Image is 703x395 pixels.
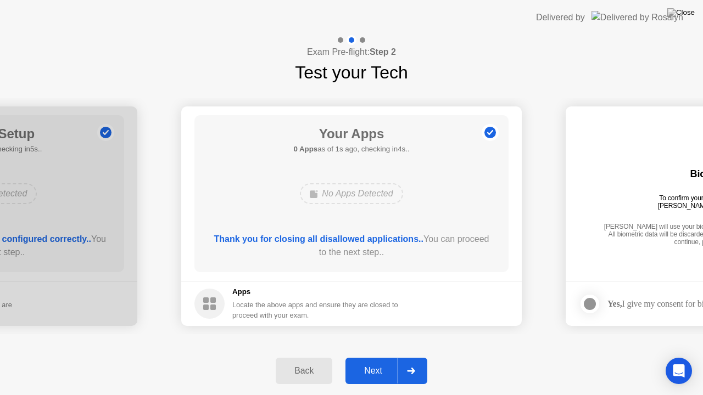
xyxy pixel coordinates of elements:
div: Next [349,366,398,376]
button: Back [276,358,332,384]
h5: Apps [232,286,399,297]
div: No Apps Detected [300,183,403,204]
div: Delivered by [536,11,585,24]
div: Back [279,366,329,376]
b: Thank you for closing all disallowed applications.. [214,234,423,244]
h4: Exam Pre-flight: [307,46,396,59]
h1: Test your Tech [295,59,408,86]
div: Open Intercom Messenger [666,358,692,384]
div: You can proceed to the next step.. [210,233,493,259]
h1: Your Apps [293,124,409,144]
img: Delivered by Rosalyn [592,11,683,24]
b: 0 Apps [293,145,317,153]
button: Next [345,358,427,384]
strong: Yes, [607,299,622,308]
b: Step 2 [370,47,396,57]
div: Locate the above apps and ensure they are closed to proceed with your exam. [232,300,399,320]
img: Close [667,8,695,17]
h5: as of 1s ago, checking in4s.. [293,144,409,155]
